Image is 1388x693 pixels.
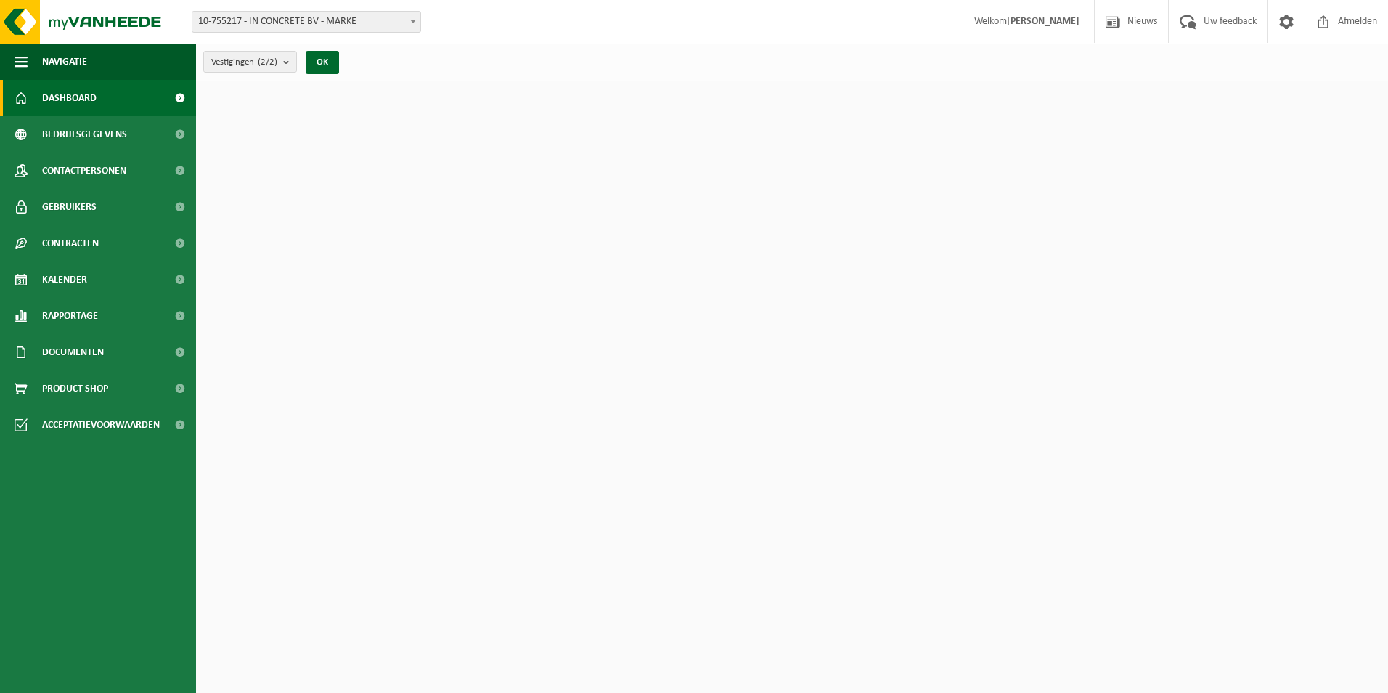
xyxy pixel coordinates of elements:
[42,298,98,334] span: Rapportage
[42,225,99,262] span: Contracten
[211,52,277,73] span: Vestigingen
[42,44,87,80] span: Navigatie
[42,334,104,370] span: Documenten
[203,51,297,73] button: Vestigingen(2/2)
[192,12,420,32] span: 10-755217 - IN CONCRETE BV - MARKE
[42,116,127,153] span: Bedrijfsgegevens
[42,262,87,298] span: Kalender
[42,189,97,225] span: Gebruikers
[258,57,277,67] count: (2/2)
[306,51,339,74] button: OK
[42,80,97,116] span: Dashboard
[42,153,126,189] span: Contactpersonen
[1007,16,1079,27] strong: [PERSON_NAME]
[42,407,160,443] span: Acceptatievoorwaarden
[42,370,108,407] span: Product Shop
[192,11,421,33] span: 10-755217 - IN CONCRETE BV - MARKE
